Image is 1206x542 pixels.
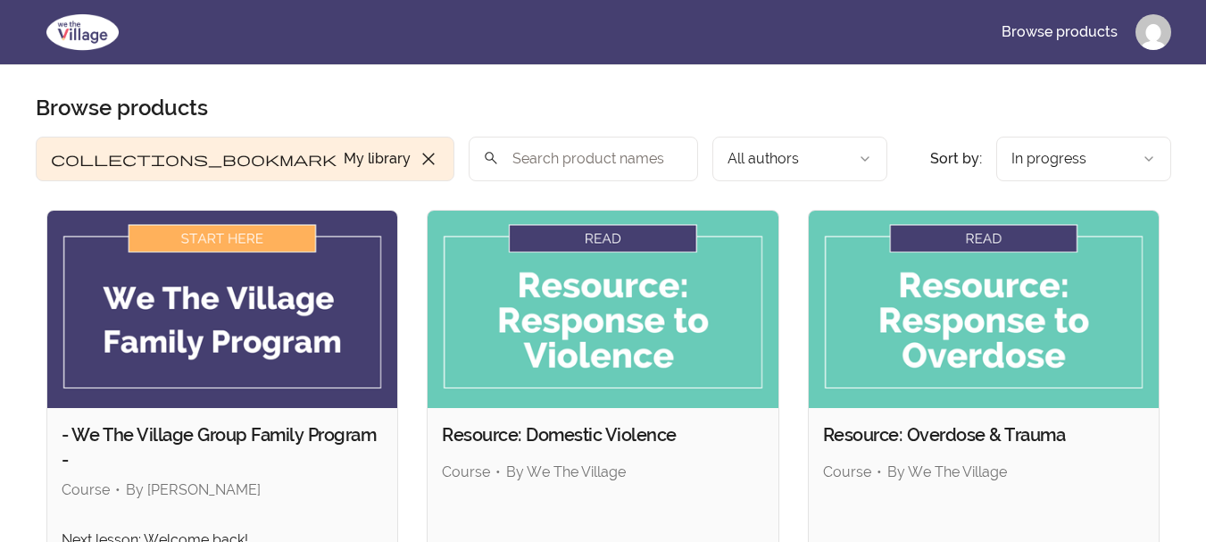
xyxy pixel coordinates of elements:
[809,211,1160,408] img: Product image for Resource: Overdose & Trauma
[987,11,1132,54] a: Browse products
[823,422,1145,447] h2: Resource: Overdose & Trauma
[126,481,261,498] span: By [PERSON_NAME]
[36,137,454,181] button: Filter by My library
[495,463,501,480] span: •
[930,150,982,167] span: Sort by:
[47,211,398,408] img: Product image for - We The Village Group Family Program -
[823,463,871,480] span: Course
[483,146,499,171] span: search
[996,137,1171,181] button: Product sort options
[469,137,698,181] input: Search product names
[36,11,129,54] img: We The Village logo
[62,481,110,498] span: Course
[418,148,439,170] span: close
[1135,14,1171,50] img: Profile image for Kendal Zeece
[428,211,778,408] img: Product image for Resource: Domestic Violence
[36,94,208,122] h2: Browse products
[712,137,887,181] button: Filter by author
[442,422,764,447] h2: Resource: Domestic Violence
[62,422,384,472] h2: - We The Village Group Family Program -
[877,463,882,480] span: •
[887,463,1007,480] span: By We The Village
[442,463,490,480] span: Course
[115,481,121,498] span: •
[987,11,1171,54] nav: Main
[51,148,337,170] span: collections_bookmark
[506,463,626,480] span: By We The Village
